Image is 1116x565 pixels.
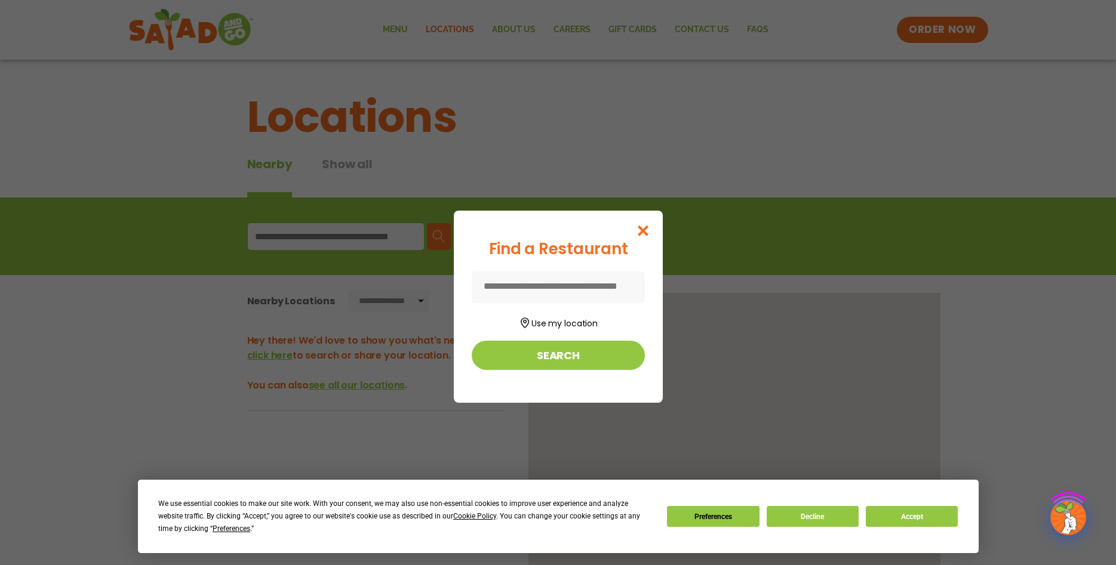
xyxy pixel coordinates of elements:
button: Search [472,341,645,370]
button: Decline [767,506,859,527]
button: Accept [866,506,958,527]
button: Use my location [472,314,645,330]
button: Close modal [623,211,662,251]
button: Preferences [667,506,759,527]
div: Find a Restaurant [472,237,645,261]
span: Cookie Policy [453,512,496,520]
span: Preferences [213,524,250,533]
div: We use essential cookies to make our site work. With your consent, we may also use non-essential ... [158,498,653,535]
div: Cookie Consent Prompt [138,480,979,553]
